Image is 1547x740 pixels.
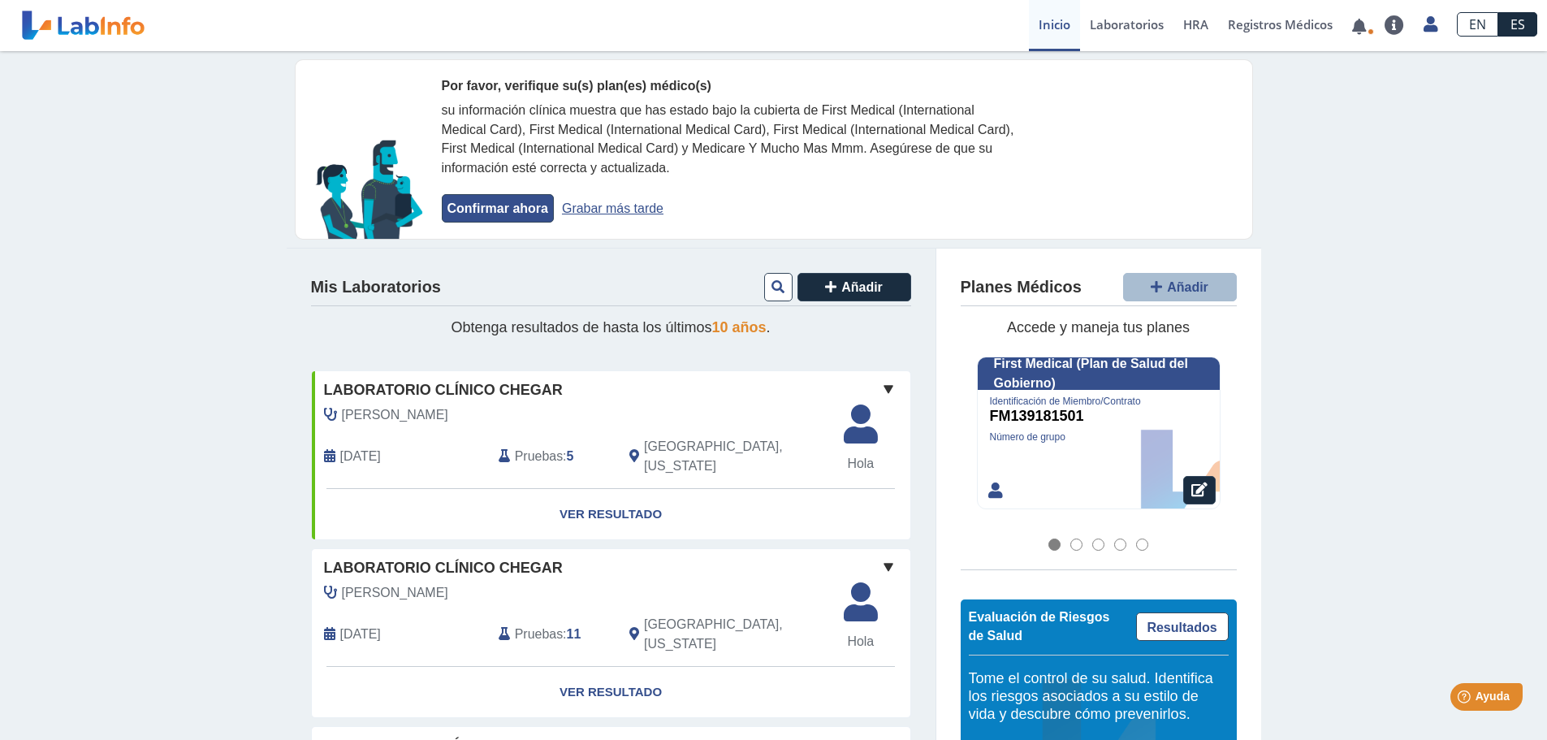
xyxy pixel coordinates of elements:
font: Registros Médicos [1228,16,1333,32]
font: [PERSON_NAME] [342,408,448,422]
font: : [563,449,566,463]
font: Pruebas [515,449,563,463]
span: 22 de febrero de 2025 [340,447,381,466]
font: Obtenga resultados de hasta los últimos [451,319,711,335]
font: Laboratorio Clínico Chegar [324,560,563,576]
button: Añadir [797,273,911,301]
font: 5 [567,449,574,463]
font: [DATE] [340,627,381,641]
font: Laboratorio Clínico Chegar [324,382,563,398]
font: HRA [1183,16,1208,32]
font: Ver resultado [560,685,662,699]
font: Grabar más tarde [562,201,663,215]
font: Laboratorios [1090,16,1164,32]
a: Ver resultado [312,667,910,718]
button: Confirmar ahora [442,194,554,223]
font: Añadir [841,280,883,294]
font: Hola [847,634,874,648]
span: Simmons Félix, Víctor [342,405,448,425]
span: 19 de julio de 2025 [340,625,381,644]
font: Ver resultado [560,507,662,521]
iframe: Lanzador de widgets de ayuda [1402,677,1529,722]
font: Tome el control de su salud. Identifica los riesgos asociados a su estilo de vida y descubre cómo... [969,670,1213,721]
font: . [767,319,771,335]
font: ES [1510,15,1525,33]
span: Simmons Félix, Víctor [342,583,448,603]
font: [DATE] [340,449,381,463]
font: Accede y maneja tus planes [1007,319,1190,335]
a: Resultados [1136,612,1229,641]
font: Evaluación de Riesgos de Salud [969,610,1110,643]
font: Planes Médicos [961,278,1082,296]
font: EN [1469,15,1486,33]
a: Ver resultado [312,489,910,540]
button: Añadir [1123,273,1237,301]
font: su información clínica muestra que has estado bajo la cubierta de First Medical (International Me... [442,103,1014,175]
span: Río Grande, Puerto Rico [644,437,823,476]
font: Hola [847,457,874,470]
font: 11 [567,627,581,641]
span: Río Grande, Puerto Rico [644,615,823,654]
font: [PERSON_NAME] [342,586,448,599]
font: Pruebas [515,627,563,641]
font: [GEOGRAPHIC_DATA], [US_STATE] [644,439,783,473]
font: 10 años [712,319,767,335]
font: Por favor, verifique su(s) plan(es) médico(s) [442,79,711,93]
font: Mis Laboratorios [311,278,441,296]
font: Inicio [1039,16,1070,32]
font: Confirmar ahora [447,201,548,215]
font: [GEOGRAPHIC_DATA], [US_STATE] [644,617,783,651]
font: : [563,627,566,641]
font: Añadir [1167,280,1208,294]
font: Resultados [1147,621,1216,634]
